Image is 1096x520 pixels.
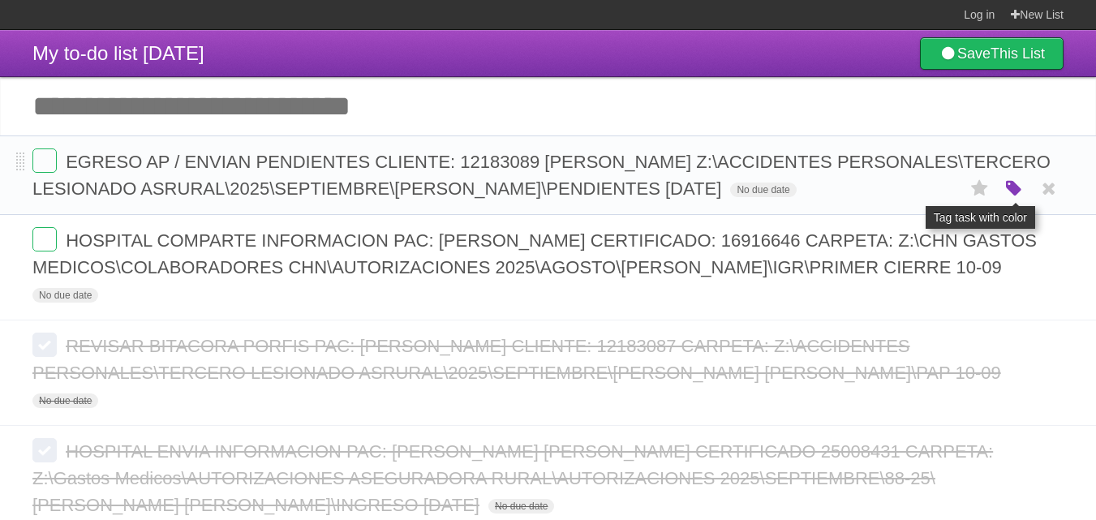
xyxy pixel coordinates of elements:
[32,152,1051,199] span: EGRESO AP / ENVIAN PENDIENTES CLIENTE: 12183089 [PERSON_NAME] Z:\ACCIDENTES PERSONALES\TERCERO LE...
[32,42,204,64] span: My to-do list [DATE]
[32,148,57,173] label: Done
[730,183,796,197] span: No due date
[32,336,1005,383] span: REVISAR BITACORA PORFIS PAC: [PERSON_NAME] CLIENTE: 12183087 CARPETA: Z:\ACCIDENTES PERSONALES\TE...
[32,227,57,251] label: Done
[488,499,554,514] span: No due date
[991,45,1045,62] b: This List
[32,393,98,408] span: No due date
[32,438,57,462] label: Done
[32,333,57,357] label: Done
[32,230,1037,277] span: HOSPITAL COMPARTE INFORMACION PAC: [PERSON_NAME] CERTIFICADO: 16916646 CARPETA: Z:\CHN GASTOS MED...
[965,175,995,202] label: Star task
[32,288,98,303] span: No due date
[920,37,1064,70] a: SaveThis List
[32,441,993,515] span: HOSPITAL ENVIA INFORMACION PAC: [PERSON_NAME] [PERSON_NAME] CERTIFICADO 25008431 CARPETA: Z:\Gast...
